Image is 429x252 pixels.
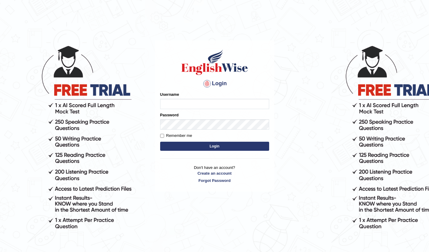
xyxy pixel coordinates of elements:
label: Remember me [160,133,192,139]
h4: Login [160,79,269,89]
a: Create an account [160,170,269,176]
label: Password [160,112,179,118]
label: Username [160,92,179,97]
a: Forgot Password [160,178,269,183]
input: Remember me [160,134,164,138]
p: Don't have an account? [160,165,269,183]
img: Logo of English Wise sign in for intelligent practice with AI [180,49,249,76]
button: Login [160,142,269,151]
